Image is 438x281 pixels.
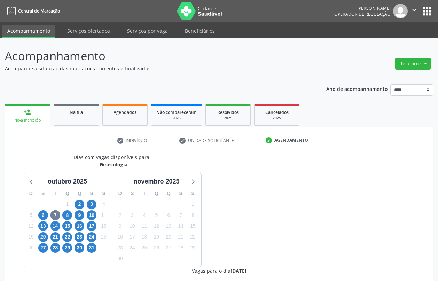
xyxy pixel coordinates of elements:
[38,243,48,253] span: segunda-feira, 27 de outubro de 2025
[62,243,72,253] span: quarta-feira, 29 de outubro de 2025
[26,210,36,220] span: domingo, 5 de outubro de 2025
[230,267,247,274] span: [DATE]
[138,188,150,199] div: T
[115,210,125,220] span: domingo, 2 de novembro de 2025
[62,210,72,220] span: quarta-feira, 8 de outubro de 2025
[49,188,61,199] div: T
[5,65,305,72] p: Acompanhe a situação das marcações correntes e finalizadas
[164,232,173,242] span: quinta-feira, 20 de novembro de 2025
[188,221,198,231] span: sábado, 15 de novembro de 2025
[38,210,48,220] span: segunda-feira, 6 de outubro de 2025
[50,210,60,220] span: terça-feira, 7 de outubro de 2025
[50,221,60,231] span: terça-feira, 14 de outubro de 2025
[140,221,149,231] span: terça-feira, 11 de novembro de 2025
[75,210,84,220] span: quinta-feira, 9 de outubro de 2025
[86,188,98,199] div: S
[180,25,220,37] a: Beneficiários
[122,25,173,37] a: Serviços por vaga
[25,188,37,199] div: D
[26,232,36,242] span: domingo, 19 de outubro de 2025
[395,58,431,70] button: Relatórios
[62,221,72,231] span: quarta-feira, 15 de outubro de 2025
[73,154,151,168] div: Dias com vagas disponíveis para:
[99,200,109,209] span: sábado, 4 de outubro de 2025
[140,243,149,253] span: terça-feira, 25 de novembro de 2025
[266,137,272,143] div: 3
[151,243,161,253] span: quarta-feira, 26 de novembro de 2025
[126,188,138,199] div: S
[151,232,161,242] span: quarta-feira, 19 de novembro de 2025
[127,232,137,242] span: segunda-feira, 17 de novembro de 2025
[38,221,48,231] span: segunda-feira, 13 de outubro de 2025
[408,4,421,18] button: 
[87,243,96,253] span: sexta-feira, 31 de outubro de 2025
[5,47,305,65] p: Acompanhamento
[140,210,149,220] span: terça-feira, 4 de novembro de 2025
[114,109,136,115] span: Agendados
[50,243,60,253] span: terça-feira, 28 de outubro de 2025
[50,232,60,242] span: terça-feira, 21 de outubro de 2025
[115,221,125,231] span: domingo, 9 de novembro de 2025
[62,200,72,209] span: quarta-feira, 1 de outubro de 2025
[156,109,197,115] span: Não compareceram
[151,221,161,231] span: quarta-feira, 12 de novembro de 2025
[99,232,109,242] span: sábado, 25 de outubro de 2025
[156,116,197,121] div: 2025
[175,188,187,199] div: S
[98,188,110,199] div: S
[2,25,55,38] a: Acompanhamento
[334,5,391,11] div: [PERSON_NAME]
[26,243,36,253] span: domingo, 26 de outubro de 2025
[75,221,84,231] span: quinta-feira, 16 de outubro de 2025
[87,232,96,242] span: sexta-feira, 24 de outubro de 2025
[164,210,173,220] span: quinta-feira, 6 de novembro de 2025
[140,232,149,242] span: terça-feira, 18 de novembro de 2025
[73,161,151,168] div: - Ginecologia
[334,11,391,17] span: Operador de regulação
[75,200,84,209] span: quinta-feira, 2 de outubro de 2025
[115,243,125,253] span: domingo, 23 de novembro de 2025
[164,243,173,253] span: quinta-feira, 27 de novembro de 2025
[421,5,433,17] button: apps
[274,137,308,143] div: Agendamento
[115,254,125,264] span: domingo, 30 de novembro de 2025
[45,177,90,186] div: outubro 2025
[211,116,245,121] div: 2025
[127,221,137,231] span: segunda-feira, 10 de novembro de 2025
[127,243,137,253] span: segunda-feira, 24 de novembro de 2025
[127,210,137,220] span: segunda-feira, 3 de novembro de 2025
[87,221,96,231] span: sexta-feira, 17 de outubro de 2025
[87,210,96,220] span: sexta-feira, 10 de outubro de 2025
[164,221,173,231] span: quinta-feira, 13 de novembro de 2025
[62,25,115,37] a: Serviços ofertados
[188,210,198,220] span: sábado, 8 de novembro de 2025
[61,188,73,199] div: Q
[393,4,408,18] img: img
[99,221,109,231] span: sábado, 18 de outubro de 2025
[410,6,418,14] i: 
[265,109,289,115] span: Cancelados
[24,108,31,116] div: person_add
[188,232,198,242] span: sábado, 22 de novembro de 2025
[75,232,84,242] span: quinta-feira, 23 de outubro de 2025
[73,188,86,199] div: Q
[114,188,126,199] div: D
[187,188,199,199] div: S
[115,232,125,242] span: domingo, 16 de novembro de 2025
[70,109,83,115] span: Na fila
[176,243,186,253] span: sexta-feira, 28 de novembro de 2025
[188,243,198,253] span: sábado, 29 de novembro de 2025
[99,210,109,220] span: sábado, 11 de outubro de 2025
[188,200,198,209] span: sábado, 1 de novembro de 2025
[10,118,45,123] div: Nova marcação
[176,210,186,220] span: sexta-feira, 7 de novembro de 2025
[37,188,49,199] div: S
[259,116,294,121] div: 2025
[326,84,388,93] p: Ano de acompanhamento
[18,8,60,14] span: Central de Marcação
[38,232,48,242] span: segunda-feira, 20 de outubro de 2025
[26,221,36,231] span: domingo, 12 de outubro de 2025
[176,232,186,242] span: sexta-feira, 21 de novembro de 2025
[10,267,428,274] div: Vagas para o dia
[87,200,96,209] span: sexta-feira, 3 de outubro de 2025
